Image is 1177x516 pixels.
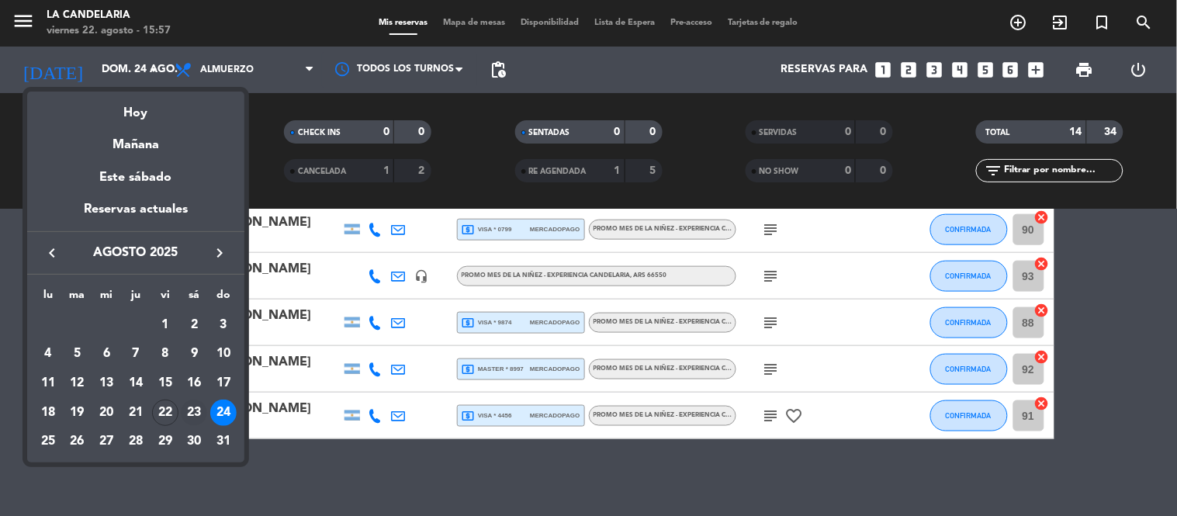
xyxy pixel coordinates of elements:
[63,369,92,398] td: 12 de agosto de 2025
[151,398,180,428] td: 22 de agosto de 2025
[209,398,238,428] td: 24 de agosto de 2025
[121,369,151,398] td: 14 de agosto de 2025
[92,398,121,428] td: 20 de agosto de 2025
[181,400,207,426] div: 23
[152,400,178,426] div: 22
[27,92,244,123] div: Hoy
[210,312,237,338] div: 3
[123,400,149,426] div: 21
[152,341,178,367] div: 8
[180,427,209,456] td: 30 de agosto de 2025
[27,123,244,155] div: Mañana
[180,286,209,310] th: sábado
[210,341,237,367] div: 10
[35,428,61,455] div: 25
[209,310,238,340] td: 3 de agosto de 2025
[210,370,237,397] div: 17
[181,312,207,338] div: 2
[63,339,92,369] td: 5 de agosto de 2025
[180,339,209,369] td: 9 de agosto de 2025
[63,286,92,310] th: martes
[33,310,151,340] td: AGO.
[33,286,63,310] th: lunes
[180,310,209,340] td: 2 de agosto de 2025
[35,370,61,397] div: 11
[123,341,149,367] div: 7
[38,243,66,263] button: keyboard_arrow_left
[180,398,209,428] td: 23 de agosto de 2025
[206,243,234,263] button: keyboard_arrow_right
[152,312,178,338] div: 1
[209,369,238,398] td: 17 de agosto de 2025
[33,339,63,369] td: 4 de agosto de 2025
[121,427,151,456] td: 28 de agosto de 2025
[64,370,91,397] div: 12
[92,427,121,456] td: 27 de agosto de 2025
[151,310,180,340] td: 1 de agosto de 2025
[93,341,119,367] div: 6
[92,369,121,398] td: 13 de agosto de 2025
[93,370,119,397] div: 13
[63,398,92,428] td: 19 de agosto de 2025
[181,428,207,455] div: 30
[152,428,178,455] div: 29
[123,428,149,455] div: 28
[35,341,61,367] div: 4
[210,400,237,426] div: 24
[66,243,206,263] span: agosto 2025
[27,199,244,231] div: Reservas actuales
[151,427,180,456] td: 29 de agosto de 2025
[63,427,92,456] td: 26 de agosto de 2025
[33,398,63,428] td: 18 de agosto de 2025
[92,286,121,310] th: miércoles
[35,400,61,426] div: 18
[121,286,151,310] th: jueves
[151,286,180,310] th: viernes
[151,369,180,398] td: 15 de agosto de 2025
[121,398,151,428] td: 21 de agosto de 2025
[33,369,63,398] td: 11 de agosto de 2025
[181,341,207,367] div: 9
[121,339,151,369] td: 7 de agosto de 2025
[123,370,149,397] div: 14
[33,427,63,456] td: 25 de agosto de 2025
[209,286,238,310] th: domingo
[181,370,207,397] div: 16
[209,427,238,456] td: 31 de agosto de 2025
[27,156,244,199] div: Este sábado
[93,428,119,455] div: 27
[180,369,209,398] td: 16 de agosto de 2025
[43,244,61,262] i: keyboard_arrow_left
[209,339,238,369] td: 10 de agosto de 2025
[152,370,178,397] div: 15
[64,400,91,426] div: 19
[210,428,237,455] div: 31
[64,341,91,367] div: 5
[92,339,121,369] td: 6 de agosto de 2025
[151,339,180,369] td: 8 de agosto de 2025
[210,244,229,262] i: keyboard_arrow_right
[64,428,91,455] div: 26
[93,400,119,426] div: 20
